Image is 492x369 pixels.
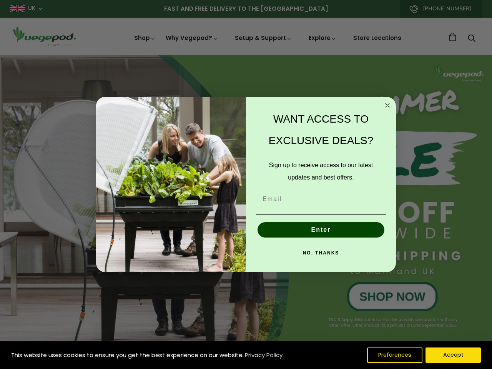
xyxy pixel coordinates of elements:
img: e9d03583-1bb1-490f-ad29-36751b3212ff.jpeg [96,97,246,273]
button: Accept [426,347,481,363]
button: Enter [258,222,384,238]
button: NO, THANKS [256,245,386,261]
span: This website uses cookies to ensure you get the best experience on our website. [11,351,244,359]
input: Email [256,191,386,207]
img: underline [256,214,386,215]
button: Close dialog [383,101,392,110]
span: WANT ACCESS TO EXCLUSIVE DEALS? [269,113,373,146]
button: Preferences [367,347,422,363]
a: Privacy Policy (opens in a new tab) [244,348,284,362]
span: Sign up to receive access to our latest updates and best offers. [269,162,373,181]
